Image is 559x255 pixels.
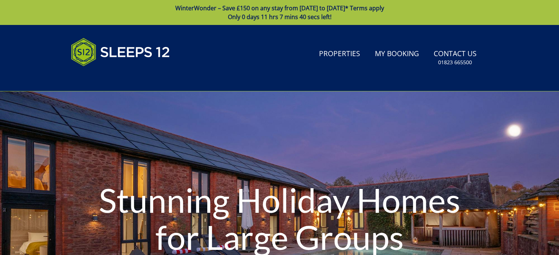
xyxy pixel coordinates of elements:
[71,34,170,70] img: Sleeps 12
[67,75,144,81] iframe: Customer reviews powered by Trustpilot
[316,46,363,62] a: Properties
[431,46,480,70] a: Contact Us01823 665500
[438,59,472,66] small: 01823 665500
[372,46,422,62] a: My Booking
[228,13,332,21] span: Only 0 days 11 hrs 7 mins 40 secs left!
